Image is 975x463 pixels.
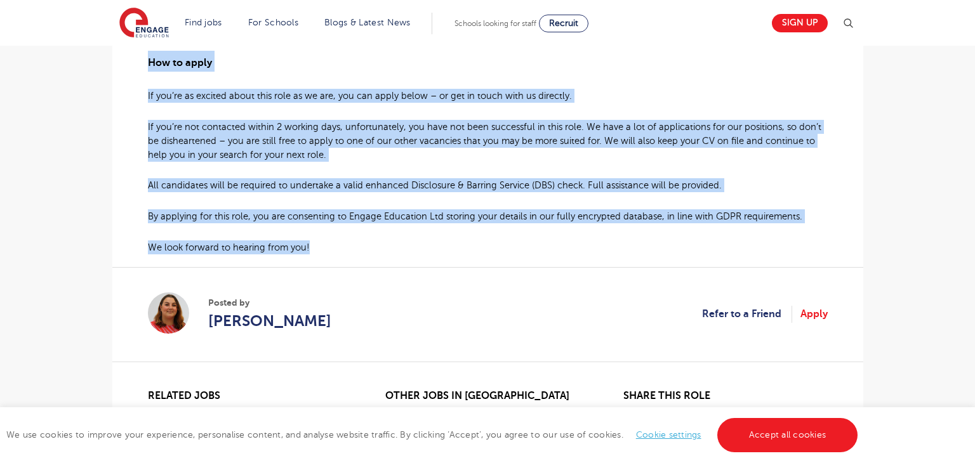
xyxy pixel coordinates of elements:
span: We look forward to hearing from you! [148,242,310,252]
a: Find jobs [185,18,222,27]
a: Refer to a Friend [702,306,792,322]
span: How to apply [148,57,212,68]
a: Accept all cookies [717,418,858,452]
a: Cookie settings [636,430,701,440]
a: Sign up [772,14,828,32]
span: Posted by [208,296,331,310]
h2: Share this role [623,390,827,408]
span: All candidates will be required to undertake a valid enhanced Disclosure & Barring Service (DBS) ... [148,180,722,190]
h2: Other jobs in [GEOGRAPHIC_DATA] [385,390,589,402]
h2: Related jobs [148,390,352,402]
span: Recruit [549,18,578,28]
span: Schools looking for staff [454,19,536,28]
span: If you’re not contacted within 2 working days, unfortunately, you have not been successful in thi... [148,122,821,160]
span: We use cookies to improve your experience, personalise content, and analyse website traffic. By c... [6,430,861,440]
a: [PERSON_NAME] [208,310,331,332]
a: For Schools [248,18,298,27]
span: If you’re as excited about this role as we are, you can apply below – or get in touch with us dir... [148,91,572,101]
a: Apply [800,306,828,322]
img: Engage Education [119,8,169,39]
span: By applying for this role, you are consenting to Engage Education Ltd storing your details in our... [148,211,802,221]
a: Recruit [539,15,588,32]
a: Blogs & Latest News [324,18,411,27]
